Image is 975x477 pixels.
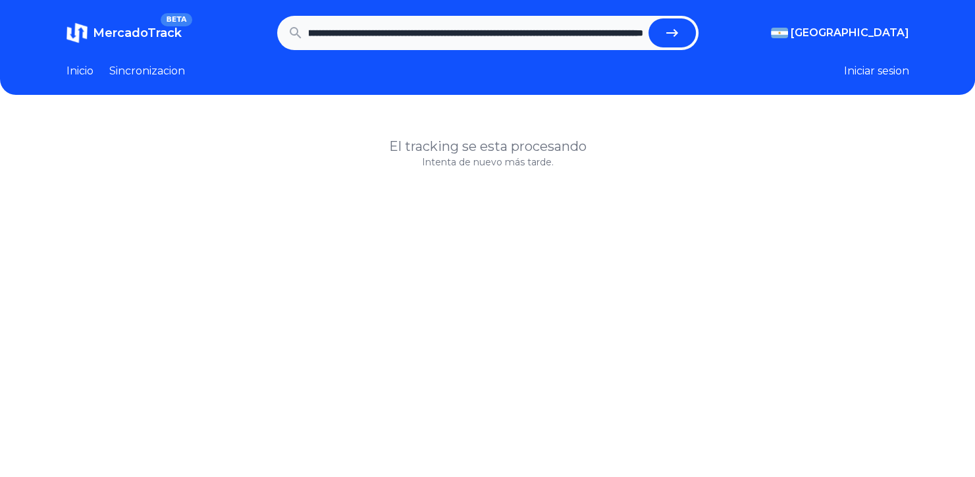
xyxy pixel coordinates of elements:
[66,137,909,155] h1: El tracking se esta procesando
[844,63,909,79] button: Iniciar sesion
[93,26,182,40] span: MercadoTrack
[66,22,88,43] img: MercadoTrack
[66,155,909,169] p: Intenta de nuevo más tarde.
[66,22,182,43] a: MercadoTrackBETA
[109,63,185,79] a: Sincronizacion
[791,25,909,41] span: [GEOGRAPHIC_DATA]
[161,13,192,26] span: BETA
[771,25,909,41] button: [GEOGRAPHIC_DATA]
[66,63,93,79] a: Inicio
[771,28,788,38] img: Argentina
